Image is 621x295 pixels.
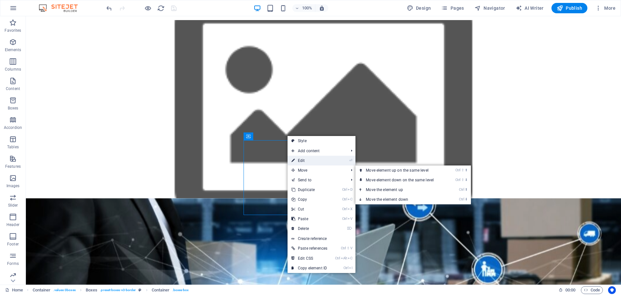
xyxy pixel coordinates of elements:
i: ⇧ [461,178,464,182]
p: Header [6,222,19,227]
span: Code [584,286,600,294]
i: Reload page [157,5,165,12]
p: Favorites [5,28,21,33]
a: ⏎Edit [288,156,331,165]
i: ⬆ [465,187,468,192]
span: Click to select. Double-click to edit [152,286,170,294]
span: Add content [288,146,346,156]
button: reload [157,4,165,12]
i: ⬇ [465,178,468,182]
i: Ctrl [335,256,340,260]
span: More [595,5,616,11]
p: Elements [5,47,21,52]
i: D [348,187,352,192]
a: Ctrl⬇Move the element down [355,195,447,204]
button: 100% [292,4,315,12]
span: . preset-boxes-v3-border [100,286,136,294]
i: I [349,266,352,270]
p: Content [6,86,20,91]
i: ⇧ [461,168,464,172]
span: Design [407,5,431,11]
button: Publish [551,3,587,13]
p: Forms [7,261,19,266]
span: : [570,288,571,292]
i: Ctrl [341,246,346,250]
p: Footer [7,242,19,247]
p: Tables [7,144,19,150]
button: undo [105,4,113,12]
i: Ctrl [455,178,461,182]
button: Design [404,3,434,13]
button: Pages [439,3,466,13]
i: V [350,246,352,250]
i: Ctrl [455,168,461,172]
img: Editor Logo [37,4,86,12]
span: Move [288,165,346,175]
i: Ctrl [342,187,347,192]
p: Features [5,164,21,169]
a: Ctrl⇧⬆Move element up on the same level [355,165,447,175]
i: X [348,207,352,211]
a: Click to cancel selection. Double-click to open Pages [5,286,23,294]
h6: Session time [559,286,576,294]
span: AI Writer [516,5,544,11]
i: C [348,256,352,260]
div: Design (Ctrl+Alt+Y) [404,3,434,13]
a: CtrlDDuplicate [288,185,331,195]
i: On resize automatically adjust zoom level to fit chosen device. [319,5,325,11]
span: Click to select. Double-click to edit [86,286,97,294]
i: ⇧ [347,246,350,250]
i: ⏎ [349,158,352,163]
span: Navigator [474,5,505,11]
i: This element is a customizable preset [138,288,141,292]
span: 00 00 [565,286,575,294]
p: Columns [5,67,21,72]
h6: 100% [302,4,312,12]
span: . values-3boxes [53,286,75,294]
i: C [348,197,352,201]
i: ⌦ [347,226,352,231]
i: Ctrl [342,217,347,221]
p: Boxes [8,106,18,111]
p: Slider [8,203,18,208]
i: Undo: Change distance (Ctrl+Z) [105,5,113,12]
button: More [593,3,618,13]
p: Accordion [4,125,22,130]
a: CtrlICopy element ID [288,263,331,273]
a: CtrlXCut [288,204,331,214]
button: Navigator [472,3,508,13]
i: Ctrl [342,207,347,211]
a: Style [288,136,355,146]
a: CtrlVPaste [288,214,331,224]
a: ⌦Delete [288,224,331,233]
i: ⬆ [465,168,468,172]
span: Publish [557,5,582,11]
p: Images [6,183,20,188]
a: CtrlAltCEdit CSS [288,254,331,263]
a: Ctrl⇧⬇Move element down on the same level [355,175,447,185]
button: AI Writer [513,3,546,13]
a: Create reference [288,234,355,244]
span: . boxes-box [172,286,189,294]
a: Ctrl⇧VPaste references [288,244,331,253]
i: Ctrl [343,266,349,270]
i: Ctrl [459,187,464,192]
button: Code [581,286,603,294]
span: Pages [441,5,464,11]
button: Usercentrics [608,286,616,294]
a: CtrlCCopy [288,195,331,204]
i: ⬇ [465,197,468,201]
a: Ctrl⬆Move the element up [355,185,447,195]
i: V [348,217,352,221]
i: Alt [341,256,347,260]
nav: breadcrumb [33,286,189,294]
i: Ctrl [459,197,464,201]
i: Ctrl [342,197,347,201]
a: Send to [288,175,346,185]
span: Click to select. Double-click to edit [33,286,51,294]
